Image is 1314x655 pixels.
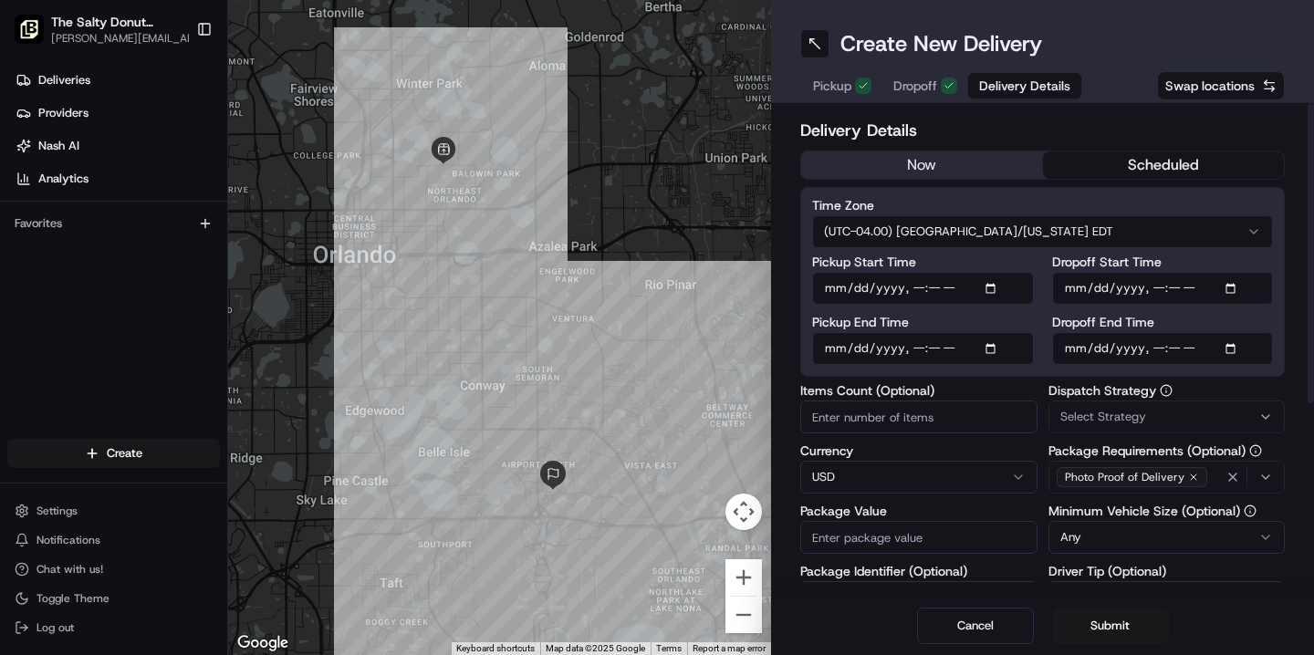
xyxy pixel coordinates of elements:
button: Zoom out [725,597,762,633]
input: Enter package value [800,521,1038,554]
span: Pickup [813,77,851,95]
label: Package Value [800,504,1038,517]
a: Open this area in Google Maps (opens a new window) [233,631,293,655]
label: Dispatch Strategy [1048,384,1286,397]
button: Settings [7,498,220,524]
button: Chat with us! [7,556,220,582]
span: Map data ©2025 Google [546,643,645,653]
a: 💻API Documentation [147,257,300,290]
label: Items Count (Optional) [800,384,1038,397]
img: 1736555255976-a54dd68f-1ca7-489b-9aae-adbdc363a1c4 [18,174,51,207]
img: Nash [18,18,55,55]
button: The Salty Donut ([GEOGRAPHIC_DATA]) [51,13,186,31]
span: Delivery Details [979,77,1070,95]
button: The Salty Donut (Audubon Park)The Salty Donut ([GEOGRAPHIC_DATA])[PERSON_NAME][EMAIL_ADDRESS][DOM... [7,7,189,51]
input: Enter driver tip amount [1048,581,1286,614]
div: 📗 [18,266,33,281]
span: Analytics [38,171,89,187]
label: Driver Tip (Optional) [1048,565,1286,577]
a: Terms (opens in new tab) [656,643,682,653]
a: Nash AI [7,131,227,161]
label: Currency [800,444,1038,457]
label: Pickup End Time [812,316,1034,328]
div: Start new chat [62,174,299,192]
p: Welcome 👋 [18,73,332,102]
button: Notifications [7,527,220,553]
a: Providers [7,99,227,128]
button: [PERSON_NAME][EMAIL_ADDRESS][DOMAIN_NAME] [51,31,206,46]
span: Create [107,445,142,462]
h1: Create New Delivery [840,29,1042,58]
span: Providers [38,105,89,121]
span: Deliveries [38,72,90,88]
button: Photo Proof of Delivery [1048,461,1286,494]
button: Package Requirements (Optional) [1249,444,1262,457]
button: Minimum Vehicle Size (Optional) [1244,504,1257,517]
label: Pickup Start Time [812,255,1034,268]
span: API Documentation [172,265,293,283]
span: Select Strategy [1060,409,1146,425]
span: Knowledge Base [36,265,140,283]
a: Report a map error [693,643,766,653]
div: Favorites [7,209,220,238]
a: Deliveries [7,66,227,95]
button: Select Strategy [1048,400,1286,433]
input: Enter number of items [800,400,1038,433]
span: Notifications [36,533,100,547]
h2: Delivery Details [800,118,1285,143]
button: Swap locations [1157,71,1285,100]
span: Nash AI [38,138,79,154]
label: Package Identifier (Optional) [800,565,1038,577]
button: Dispatch Strategy [1160,384,1173,397]
span: Settings [36,504,78,518]
button: Map camera controls [725,494,762,530]
div: We're available if you need us! [62,192,231,207]
span: Dropoff [893,77,937,95]
button: Toggle Theme [7,586,220,611]
input: Enter package identifier [800,581,1038,614]
button: Keyboard shortcuts [456,642,535,655]
span: Chat with us! [36,562,103,577]
img: Google [233,631,293,655]
button: Create [7,439,220,468]
img: The Salty Donut (Audubon Park) [15,15,44,44]
span: Pylon [182,309,221,323]
label: Dropoff End Time [1052,316,1274,328]
label: Dropoff Start Time [1052,255,1274,268]
span: Log out [36,620,74,635]
span: Toggle Theme [36,591,109,606]
button: Log out [7,615,220,640]
button: now [801,151,1043,179]
span: Swap locations [1165,77,1255,95]
input: Clear [47,118,301,137]
button: scheduled [1043,151,1285,179]
a: Analytics [7,164,227,193]
button: Submit [1052,608,1169,644]
label: Time Zone [812,199,1273,212]
div: 💻 [154,266,169,281]
button: Zoom in [725,559,762,596]
label: Package Requirements (Optional) [1048,444,1286,457]
span: Photo Proof of Delivery [1065,470,1184,484]
label: Minimum Vehicle Size (Optional) [1048,504,1286,517]
button: Cancel [917,608,1034,644]
a: Powered byPylon [129,308,221,323]
button: Start new chat [310,180,332,202]
a: 📗Knowledge Base [11,257,147,290]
